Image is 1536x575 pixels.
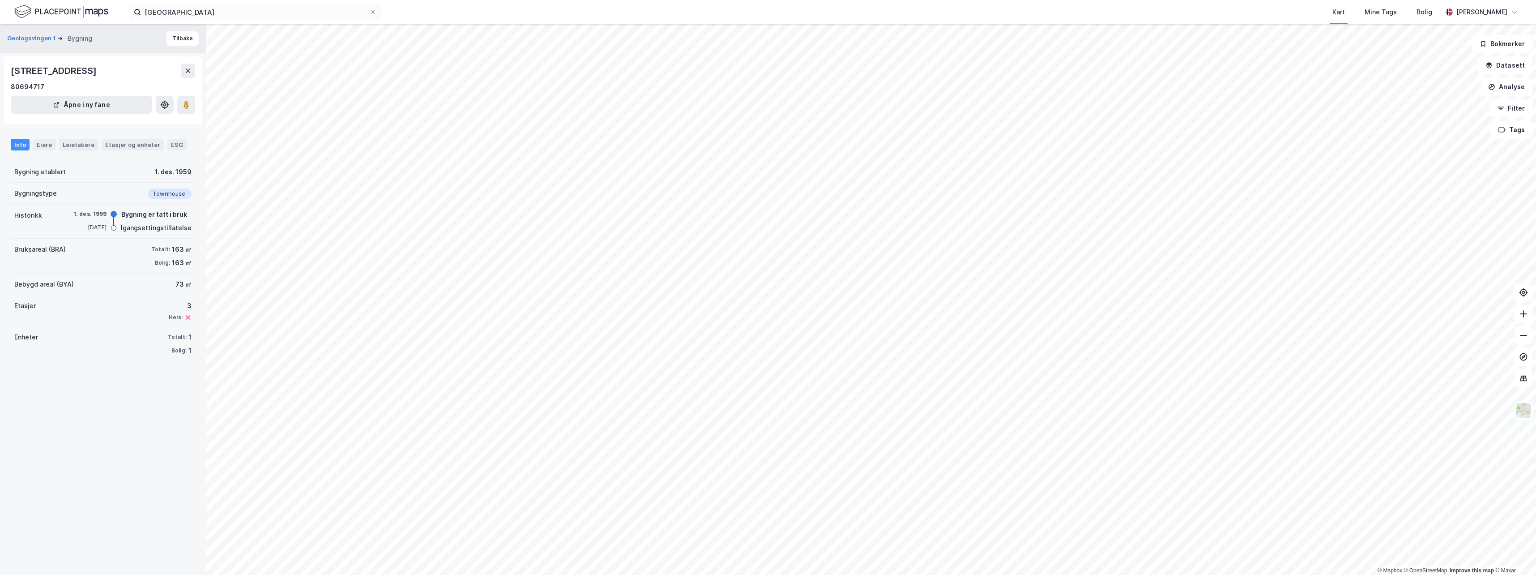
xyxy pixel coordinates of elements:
div: 1 [188,345,192,356]
div: Igangsettingstillatelse [121,223,192,233]
div: Etasjer [14,300,36,311]
div: Bygning er tatt i bruk [121,209,187,220]
div: Totalt: [168,334,187,341]
div: Bolig [1417,7,1432,17]
div: Leietakere [59,139,98,150]
div: Historikk [14,210,42,221]
input: Søk på adresse, matrikkel, gårdeiere, leietakere eller personer [141,5,369,19]
iframe: Chat Widget [1491,532,1536,575]
div: [PERSON_NAME] [1456,7,1507,17]
button: Tags [1491,121,1532,139]
div: Kart [1332,7,1345,17]
button: Bokmerker [1472,35,1532,53]
div: Mine Tags [1365,7,1397,17]
div: Bygning etablert [14,167,66,177]
div: Totalt: [151,246,170,253]
div: 163 ㎡ [172,257,192,268]
div: Enheter [14,332,38,343]
div: Kontrollprogram for chat [1491,532,1536,575]
div: Etasjer og enheter [105,141,160,149]
div: Eiere [33,139,55,150]
button: Geologsvingen 1 [7,34,57,43]
div: 1. des. 1959 [71,210,107,218]
div: Bygningstype [14,188,57,199]
div: ESG [167,139,187,150]
div: 1 [188,332,192,343]
div: Heis: [169,314,183,321]
div: Bolig: [155,259,170,266]
div: [STREET_ADDRESS] [11,64,98,78]
div: 163 ㎡ [172,244,192,255]
button: Filter [1489,99,1532,117]
div: 1. des. 1959 [155,167,192,177]
a: Improve this map [1450,567,1494,574]
a: OpenStreetMap [1404,567,1447,574]
div: Bruksareal (BRA) [14,244,66,255]
div: Bebygd areal (BYA) [14,279,74,290]
div: Bolig: [171,347,187,354]
div: [DATE] [71,223,107,232]
div: 80694717 [11,82,44,92]
button: Analyse [1481,78,1532,96]
a: Mapbox [1378,567,1402,574]
div: 73 ㎡ [175,279,192,290]
div: Bygning [68,33,92,44]
div: 3 [169,300,192,311]
button: Datasett [1478,56,1532,74]
img: logo.f888ab2527a4732fd821a326f86c7f29.svg [14,4,108,20]
button: Åpne i ny fane [11,96,152,114]
img: Z [1515,402,1532,419]
button: Tilbake [166,31,199,46]
div: Info [11,139,30,150]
